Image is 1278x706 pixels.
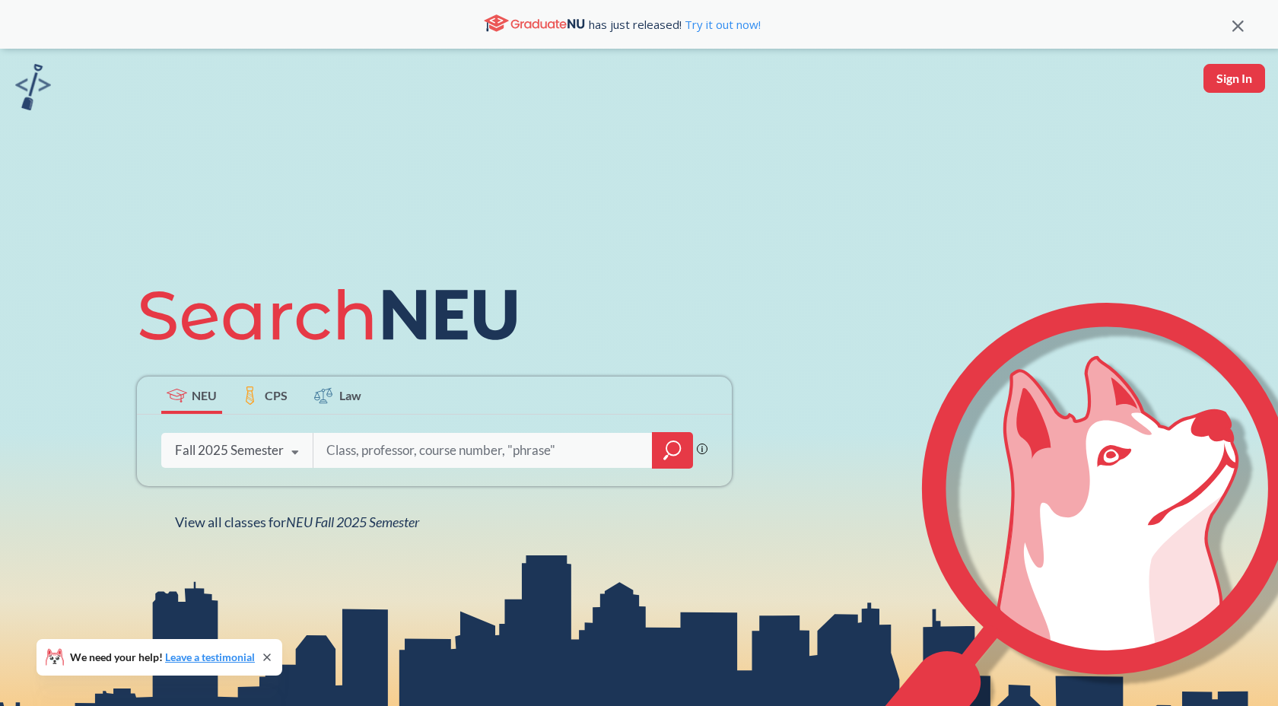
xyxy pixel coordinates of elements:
div: Fall 2025 Semester [175,442,284,459]
svg: magnifying glass [663,440,682,461]
span: We need your help! [70,652,255,663]
a: Try it out now! [682,17,761,32]
a: Leave a testimonial [165,650,255,663]
span: CPS [265,386,288,404]
button: Sign In [1203,64,1265,93]
span: NEU Fall 2025 Semester [286,514,419,530]
input: Class, professor, course number, "phrase" [325,434,641,466]
img: sandbox logo [15,64,51,110]
a: sandbox logo [15,64,51,115]
span: NEU [192,386,217,404]
span: View all classes for [175,514,419,530]
div: magnifying glass [652,432,693,469]
span: has just released! [589,16,761,33]
span: Law [339,386,361,404]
